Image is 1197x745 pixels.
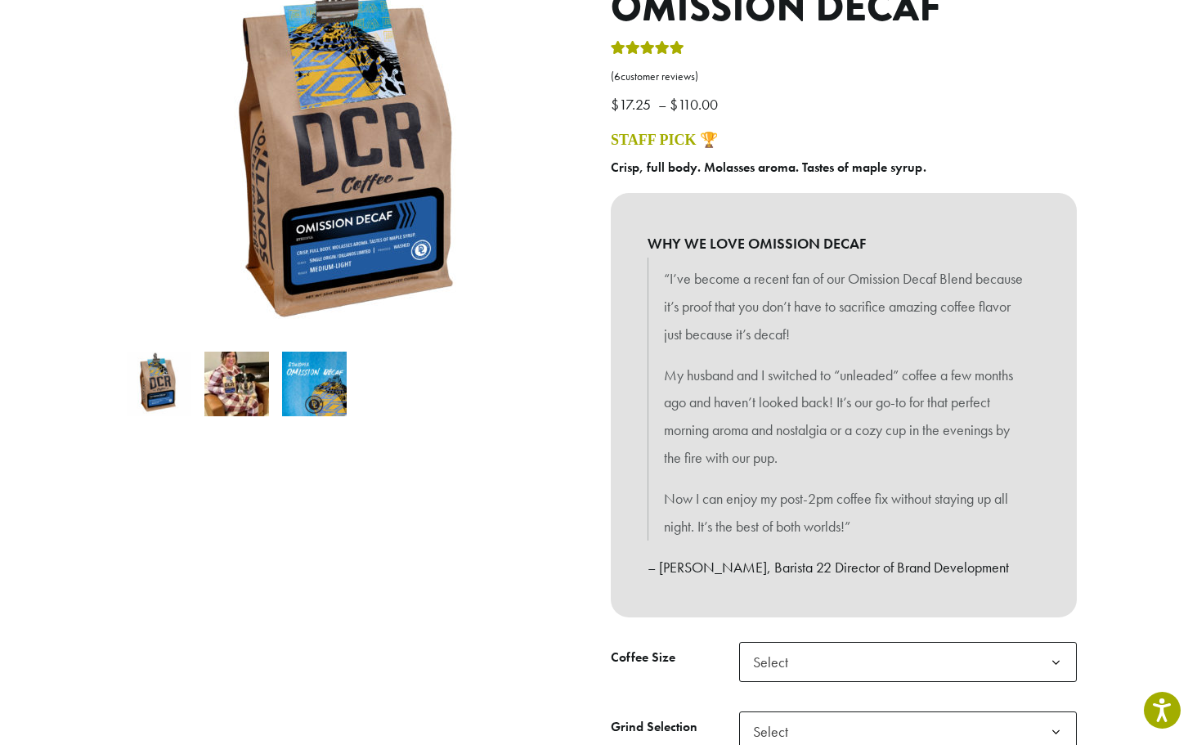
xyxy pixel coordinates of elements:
img: Omission Decaf by DCR Coffee [127,352,191,416]
b: WHY WE LOVE OMISSION DECAF [648,230,1040,258]
bdi: 110.00 [670,95,722,114]
a: STAFF PICK 🏆 [611,132,718,148]
div: Rated 4.33 out of 5 [611,38,684,63]
span: $ [611,95,619,114]
span: $ [670,95,678,114]
img: Omission Decaf - Image 3 [282,352,347,416]
span: Select [746,646,805,678]
p: My husband and I switched to “unleaded” coffee a few months ago and haven’t looked back! It’s our... [664,361,1024,472]
b: Crisp, full body. Molasses aroma. Tastes of maple syrup. [611,159,926,176]
a: (6customer reviews) [611,69,1077,85]
span: Select [739,642,1077,682]
p: – [PERSON_NAME], Barista 22 Director of Brand Development [648,554,1040,581]
label: Coffee Size [611,646,739,670]
p: “I’ve become a recent fan of our Omission Decaf Blend because it’s proof that you don’t have to s... [664,265,1024,348]
p: Now I can enjoy my post-2pm coffee fix without staying up all night. It’s the best of both worlds!” [664,485,1024,541]
span: 6 [614,70,621,83]
img: Omission Decaf - Image 2 [204,352,269,416]
span: – [658,95,666,114]
bdi: 17.25 [611,95,655,114]
label: Grind Selection [611,716,739,739]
